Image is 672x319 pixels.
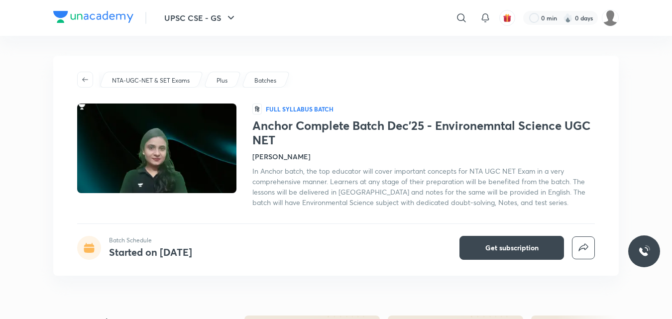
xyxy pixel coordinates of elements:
h4: Started on [DATE] [109,245,192,259]
img: renuka [602,9,619,26]
button: UPSC CSE - GS [158,8,243,28]
p: Batch Schedule [109,236,192,245]
button: Get subscription [459,236,564,260]
img: avatar [503,13,512,22]
span: Get subscription [485,243,539,253]
a: Plus [215,76,229,85]
img: ttu [638,245,650,257]
h1: Anchor Complete Batch Dec'25 - Environemntal Science UGC NET [252,118,595,147]
a: NTA-UGC-NET & SET Exams [111,76,192,85]
button: avatar [499,10,515,26]
a: Batches [253,76,278,85]
p: Plus [217,76,227,85]
img: streak [563,13,573,23]
a: Company Logo [53,11,133,25]
img: Thumbnail [76,103,238,194]
p: Batches [254,76,276,85]
span: हि [252,104,262,114]
h4: [PERSON_NAME] [252,151,311,162]
p: Full Syllabus Batch [266,105,334,113]
img: Company Logo [53,11,133,23]
p: NTA-UGC-NET & SET Exams [112,76,190,85]
span: In Anchor batch, the top educator will cover important concepts for NTA UGC NET Exam in a very co... [252,166,585,207]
